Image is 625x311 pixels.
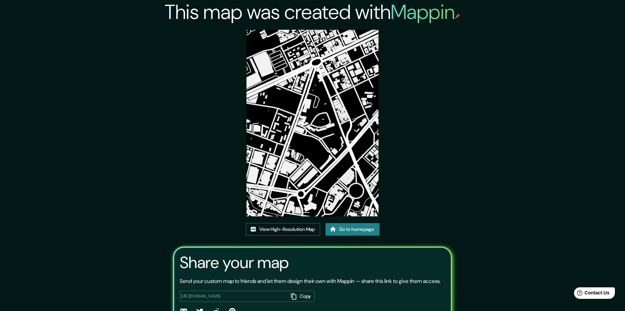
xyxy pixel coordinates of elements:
[455,14,460,19] img: mappin-pin
[246,223,320,236] a: View High-Resolution Map
[180,253,289,272] h3: Share your map
[246,30,378,216] img: created-map
[180,277,441,285] p: Send your custom map to friends and let them design their own with Mappin — share this link to gi...
[325,223,380,236] a: Go to homepage
[288,291,315,302] button: Copy
[565,285,618,304] iframe: Help widget launcher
